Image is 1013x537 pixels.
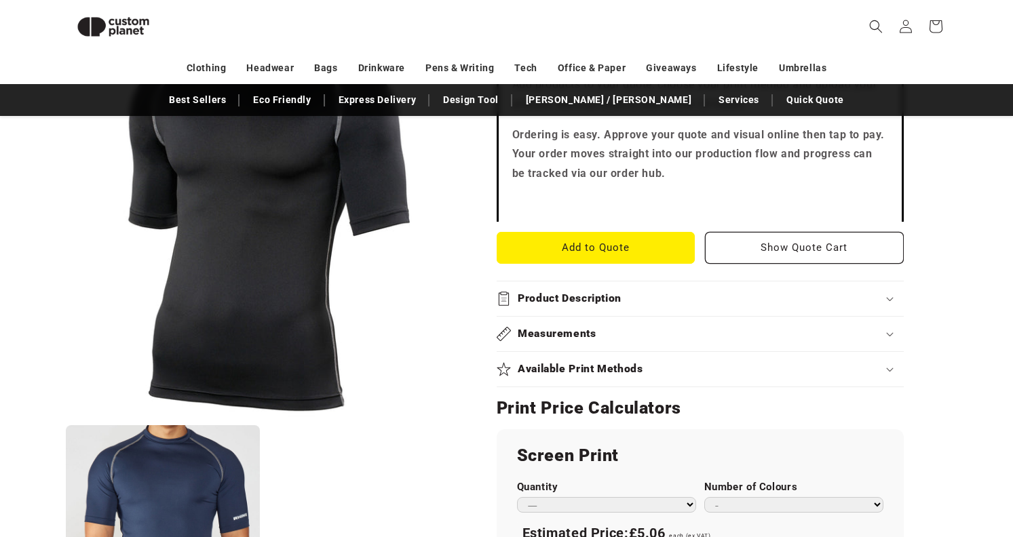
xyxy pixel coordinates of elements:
[332,88,423,112] a: Express Delivery
[497,317,904,351] summary: Measurements
[780,88,851,112] a: Quick Quote
[779,56,826,80] a: Umbrellas
[517,445,883,466] h2: Screen Print
[717,56,759,80] a: Lifestyle
[518,327,596,341] h2: Measurements
[514,56,537,80] a: Tech
[558,56,626,80] a: Office & Paper
[780,391,1013,537] iframe: Chat Widget
[518,292,622,306] h2: Product Description
[314,56,337,80] a: Bags
[436,88,505,112] a: Design Tool
[512,195,888,208] iframe: Customer reviews powered by Trustpilot
[66,5,161,48] img: Custom Planet
[712,88,766,112] a: Services
[512,128,885,180] strong: Ordering is easy. Approve your quote and visual online then tap to pay. Your order moves straight...
[497,397,904,419] h2: Print Price Calculators
[187,56,227,80] a: Clothing
[861,12,891,41] summary: Search
[497,232,695,264] button: Add to Quote
[705,232,904,264] button: Show Quote Cart
[518,362,643,376] h2: Available Print Methods
[246,56,294,80] a: Headwear
[780,391,1013,537] div: Widget de chat
[517,481,696,494] label: Quantity
[162,88,233,112] a: Best Sellers
[497,352,904,386] summary: Available Print Methods
[358,56,405,80] a: Drinkware
[246,88,318,112] a: Eco Friendly
[519,88,698,112] a: [PERSON_NAME] / [PERSON_NAME]
[646,56,696,80] a: Giveaways
[425,56,494,80] a: Pens & Writing
[704,481,883,494] label: Number of Colours
[497,281,904,316] summary: Product Description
